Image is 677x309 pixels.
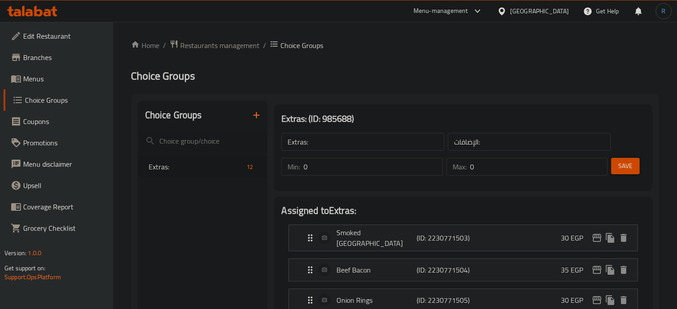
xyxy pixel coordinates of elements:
span: Version: [4,247,26,259]
a: Edit Restaurant [4,25,113,47]
span: Promotions [23,137,106,148]
a: Branches [4,47,113,68]
span: Save [618,161,632,172]
p: Onion Rings [336,295,416,305]
span: 1.0.0 [28,247,41,259]
li: / [163,40,166,51]
button: duplicate [604,293,617,307]
div: [GEOGRAPHIC_DATA] [510,6,569,16]
span: Restaurants management [180,40,259,51]
a: Upsell [4,175,113,196]
p: Smoked [GEOGRAPHIC_DATA] [336,227,416,249]
button: edit [590,293,604,307]
button: duplicate [604,263,617,277]
a: Menus [4,68,113,89]
div: Menu-management [413,6,468,16]
a: Choice Groups [4,89,113,111]
p: 35 EGP [561,265,590,275]
li: Expand [281,221,645,255]
a: Restaurants management [170,40,259,51]
div: Extras:12 [138,156,268,177]
span: Menu disclaimer [23,159,106,169]
p: (ID: 2230771504) [417,265,470,275]
a: Coupons [4,111,113,132]
input: search [138,130,268,152]
h2: Choice Groups [145,108,202,122]
span: Menus [23,73,106,84]
div: Choices [243,161,256,172]
p: Beef Bacon [336,265,416,275]
span: Branches [23,52,106,63]
a: Support.OpsPlatform [4,271,61,283]
span: Choice Groups [25,95,106,105]
button: edit [590,231,604,245]
button: delete [617,293,630,307]
button: Save [611,158,640,174]
div: Expand [289,225,637,251]
p: 30 EGP [561,295,590,305]
nav: breadcrumb [131,40,659,51]
span: Edit Restaurant [23,31,106,41]
a: Grocery Checklist [4,217,113,239]
span: Coverage Report [23,201,106,212]
p: 30 EGP [561,233,590,243]
h2: Assigned to Extras: [281,204,645,217]
span: R [661,6,665,16]
button: delete [617,263,630,277]
span: 12 [243,163,256,171]
span: Upsell [23,180,106,191]
span: Grocery Checklist [23,223,106,233]
span: Get support on: [4,262,45,274]
li: / [263,40,266,51]
a: Coverage Report [4,196,113,217]
button: delete [617,231,630,245]
p: (ID: 2230771503) [417,233,470,243]
a: Menu disclaimer [4,153,113,175]
p: Max: [453,161,466,172]
div: Expand [289,259,637,281]
button: edit [590,263,604,277]
span: Extras: [149,161,243,172]
p: Min: [288,161,300,172]
a: Promotions [4,132,113,153]
span: Coupons [23,116,106,127]
h3: Extras: (ID: 985688) [281,112,645,126]
span: Choice Groups [131,66,195,86]
button: duplicate [604,231,617,245]
li: Expand [281,255,645,285]
a: Home [131,40,159,51]
p: (ID: 2230771505) [417,295,470,305]
span: Choice Groups [280,40,323,51]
